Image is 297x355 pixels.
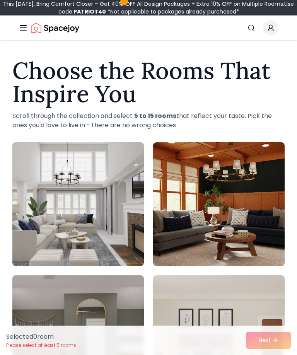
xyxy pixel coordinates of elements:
[106,8,239,15] span: *Not applicable to packages already purchased*
[12,111,285,130] p: Scroll through the collection and select that reflect your taste. Pick the ones you'd love to liv...
[12,142,144,266] img: Room room-1
[6,332,76,341] p: Selected 0 room
[31,20,79,36] img: Spacejoy Logo
[6,342,76,348] p: Please select at least 5 rooms
[31,20,79,36] a: Spacejoy
[12,59,285,105] h1: Choose the Rooms That Inspire You
[153,142,285,266] img: Room room-2
[73,8,106,15] b: PATRIOT40
[19,15,278,40] nav: Global
[134,111,176,120] strong: 5 to 15 rooms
